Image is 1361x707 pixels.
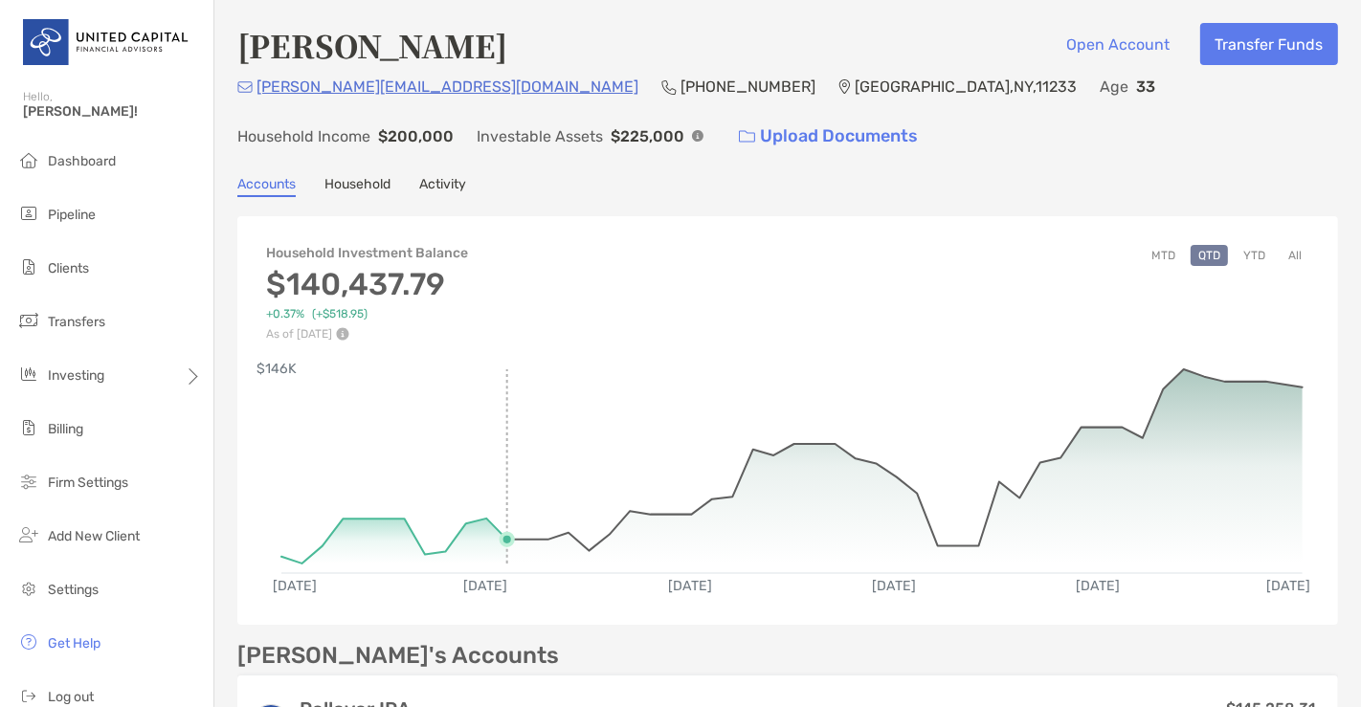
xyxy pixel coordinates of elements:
span: Investing [48,367,104,384]
img: clients icon [17,255,40,278]
span: Clients [48,260,89,276]
h3: $140,437.79 [266,266,468,302]
img: Location Icon [838,79,851,95]
span: Log out [48,689,94,705]
img: Performance Info [336,327,349,341]
img: settings icon [17,577,40,600]
span: Settings [48,582,99,598]
text: [DATE] [669,579,713,595]
a: Activity [419,176,466,197]
button: QTD [1191,245,1228,266]
span: Add New Client [48,528,140,544]
img: dashboard icon [17,148,40,171]
button: MTD [1144,245,1183,266]
img: investing icon [17,363,40,386]
p: Age [1100,75,1128,99]
span: Firm Settings [48,475,128,491]
text: [DATE] [1269,579,1313,595]
img: pipeline icon [17,202,40,225]
p: As of [DATE] [266,327,468,341]
button: All [1281,245,1309,266]
button: Transfer Funds [1200,23,1338,65]
span: +0.37% [266,307,304,321]
img: logout icon [17,684,40,707]
span: Transfers [48,314,105,330]
text: [DATE] [873,579,917,595]
a: Household [324,176,390,197]
img: Email Icon [237,81,253,93]
span: Pipeline [48,207,96,223]
img: Phone Icon [661,79,677,95]
span: Get Help [48,635,100,652]
img: billing icon [17,416,40,439]
text: $146K [257,362,297,378]
h4: [PERSON_NAME] [237,23,507,67]
text: [DATE] [1078,579,1122,595]
p: [PHONE_NUMBER] [680,75,815,99]
span: ( +$518.95 ) [312,307,368,321]
p: Investable Assets [477,124,603,148]
p: [PERSON_NAME]'s Accounts [237,644,559,668]
text: [DATE] [273,579,317,595]
img: get-help icon [17,630,40,653]
h4: Household Investment Balance [266,245,468,261]
span: [PERSON_NAME]! [23,103,202,120]
span: Dashboard [48,153,116,169]
p: $225,000 [611,124,684,148]
img: button icon [739,130,755,144]
p: 33 [1136,75,1155,99]
p: [PERSON_NAME][EMAIL_ADDRESS][DOMAIN_NAME] [257,75,638,99]
img: transfers icon [17,309,40,332]
text: [DATE] [464,579,508,595]
button: YTD [1236,245,1273,266]
p: $200,000 [378,124,454,148]
p: [GEOGRAPHIC_DATA] , NY , 11233 [855,75,1077,99]
a: Upload Documents [726,116,930,157]
span: Billing [48,421,83,437]
p: Household Income [237,124,370,148]
a: Accounts [237,176,296,197]
img: add_new_client icon [17,523,40,546]
img: firm-settings icon [17,470,40,493]
button: Open Account [1052,23,1185,65]
img: Info Icon [692,130,703,142]
img: United Capital Logo [23,8,190,77]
